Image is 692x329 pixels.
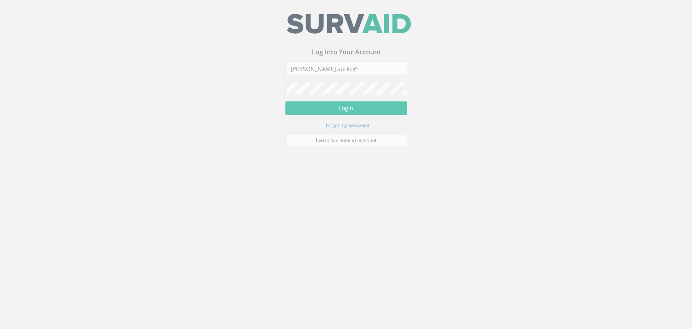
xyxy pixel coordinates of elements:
small: I forgot my password [324,125,369,131]
input: Email [285,64,407,78]
a: I want to create an account [285,137,407,149]
button: Login [285,104,407,118]
a: I forgot my password [324,124,369,131]
h3: Log Into Your Account [285,51,407,58]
